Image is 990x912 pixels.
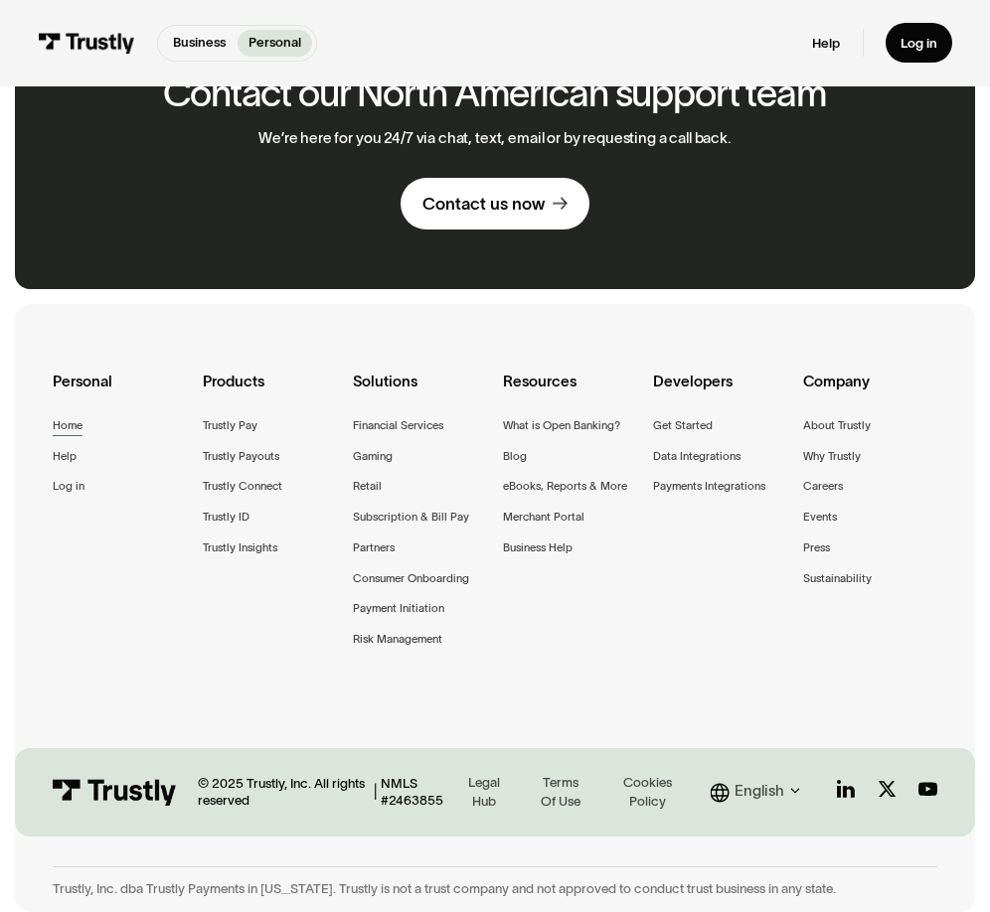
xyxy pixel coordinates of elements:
div: Cookies Policy [619,774,675,812]
img: Trustly Logo [53,779,176,806]
a: Merchant Portal [503,508,584,527]
a: Business Help [503,538,573,557]
a: Payments Integrations [653,477,765,496]
p: We’re here for you 24/7 via chat, text, email or by requesting a call back. [258,129,732,147]
div: Trustly, Inc. dba Trustly Payments in [US_STATE]. Trustly is not a trust company and not approved... [53,880,938,897]
a: Blog [503,447,527,466]
a: Log in [886,23,952,63]
a: Home [53,416,82,435]
a: Retail [353,477,382,496]
p: Personal [248,33,301,53]
a: Trustly Insights [203,538,277,557]
a: Get Started [653,416,713,435]
div: | [374,781,377,804]
a: Partners [353,538,395,557]
div: Solutions [353,370,487,416]
a: Trustly Pay [203,416,257,435]
a: Contact us now [401,178,590,229]
a: Business [162,30,238,57]
a: Help [53,447,77,466]
a: About Trustly [803,416,871,435]
a: Events [803,508,837,527]
a: Subscription & Bill Pay [353,508,469,527]
a: What is Open Banking? [503,416,620,435]
div: Terms Of Use [537,774,585,812]
div: Personal [53,370,187,416]
h2: Contact our North American support team [163,74,827,114]
img: Trustly Logo [38,33,135,54]
div: Products [203,370,337,416]
div: English [735,780,784,805]
div: Legal Hub [466,774,503,812]
a: Payment Initiation [353,599,444,618]
a: Gaming [353,447,393,466]
div: NMLS #2463855 [381,775,460,809]
a: Help [812,35,840,52]
a: Press [803,538,830,557]
a: Sustainability [803,569,872,588]
div: Developers [653,370,787,416]
a: Personal [238,30,313,57]
a: Consumer Onboarding [353,569,469,588]
a: Risk Management [353,630,442,649]
a: Log in [53,477,84,496]
a: Why Trustly [803,447,861,466]
a: Cookies Policy [614,771,681,814]
a: Terms Of Use [531,771,591,814]
div: Contact us now [422,193,545,215]
div: © 2025 Trustly, Inc. All rights reserved [198,775,370,809]
a: eBooks, Reports & More [503,477,627,496]
a: Legal Hub [460,771,508,814]
a: Financial Services [353,416,443,435]
div: English [711,780,807,805]
a: Data Integrations [653,447,741,466]
p: Business [173,33,226,53]
div: Company [803,370,937,416]
a: Trustly Connect [203,477,282,496]
a: Trustly ID [203,508,249,527]
a: Trustly Payouts [203,447,279,466]
a: Careers [803,477,843,496]
div: Log in [901,35,937,52]
div: Resources [503,370,637,416]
